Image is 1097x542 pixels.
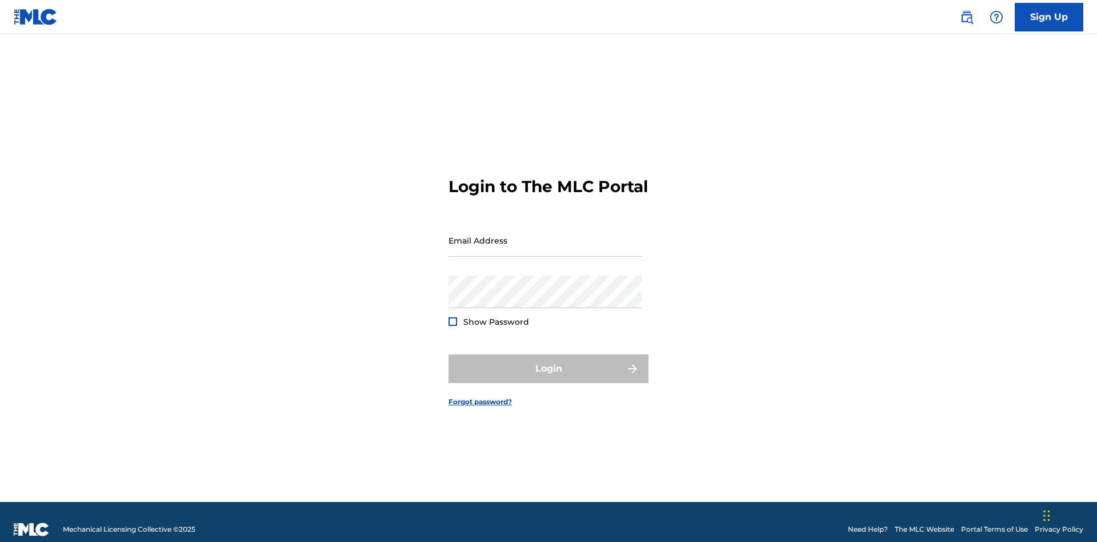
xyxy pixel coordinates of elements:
[14,523,49,536] img: logo
[1035,524,1083,535] a: Privacy Policy
[1043,499,1050,533] div: Drag
[990,10,1003,24] img: help
[848,524,888,535] a: Need Help?
[1040,487,1097,542] iframe: Chat Widget
[955,6,978,29] a: Public Search
[1015,3,1083,31] a: Sign Up
[463,317,529,327] span: Show Password
[960,10,974,24] img: search
[985,6,1008,29] div: Help
[449,177,648,197] h3: Login to The MLC Portal
[961,524,1028,535] a: Portal Terms of Use
[63,524,195,535] span: Mechanical Licensing Collective © 2025
[449,397,512,407] a: Forgot password?
[895,524,954,535] a: The MLC Website
[14,9,58,25] img: MLC Logo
